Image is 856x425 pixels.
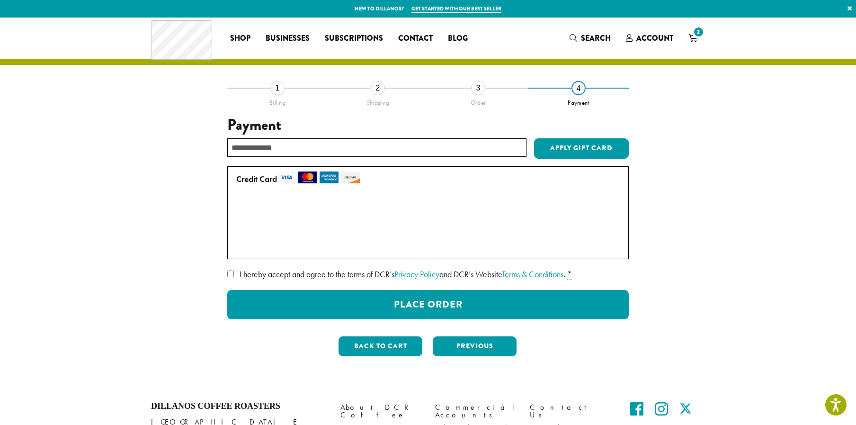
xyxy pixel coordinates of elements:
[227,116,629,134] h3: Payment
[230,33,250,45] span: Shop
[227,95,328,107] div: Billing
[435,401,516,422] a: Commercial Accounts
[428,95,528,107] div: Order
[411,5,501,13] a: Get started with our best seller
[567,269,572,280] abbr: required
[471,81,485,95] div: 3
[636,33,673,44] span: Account
[341,172,360,183] img: discover
[151,401,326,412] h4: Dillanos Coffee Roasters
[328,95,428,107] div: Shipping
[433,336,517,356] button: Previous
[398,33,433,45] span: Contact
[534,138,629,159] button: Apply Gift Card
[236,172,616,187] label: Credit Card
[571,81,586,95] div: 4
[692,26,705,38] span: 2
[562,30,618,46] a: Search
[223,31,258,46] a: Shop
[339,336,422,356] button: Back to cart
[581,33,611,44] span: Search
[325,33,383,45] span: Subscriptions
[227,271,234,277] input: I hereby accept and agree to the terms of DCR’sPrivacy Policyand DCR’s WebsiteTerms & Conditions. *
[394,269,439,280] a: Privacy Policy
[448,33,468,45] span: Blog
[528,95,629,107] div: Payment
[270,81,285,95] div: 1
[277,172,296,183] img: visa
[266,33,310,45] span: Businesses
[298,172,317,183] img: mastercard
[320,172,339,183] img: amex
[530,401,610,422] a: Contact Us
[502,269,563,280] a: Terms & Conditions
[371,81,385,95] div: 2
[227,290,629,319] button: Place Order
[240,269,565,280] span: I hereby accept and agree to the terms of DCR’s and DCR’s Website .
[340,401,421,422] a: About DCR Coffee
